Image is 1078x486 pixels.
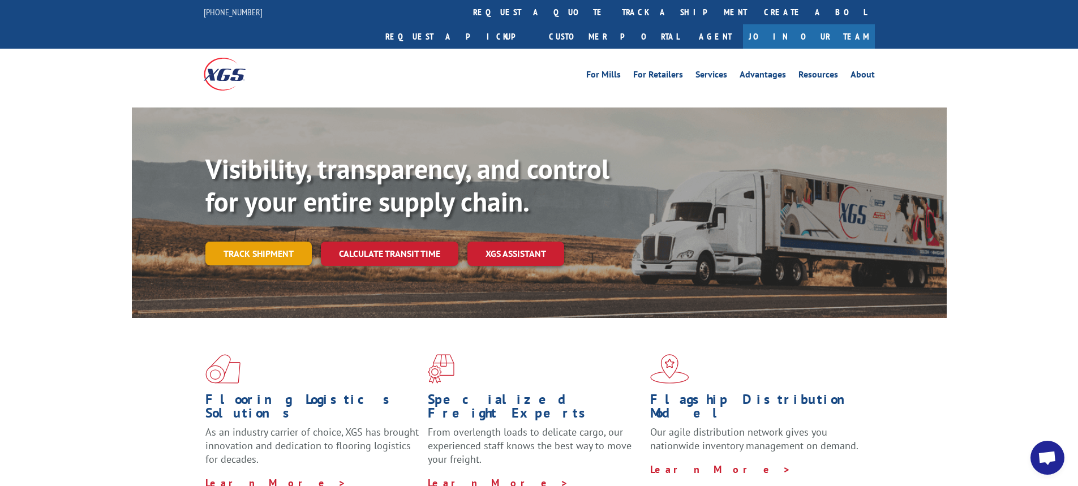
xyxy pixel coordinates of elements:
[851,70,875,83] a: About
[205,354,240,384] img: xgs-icon-total-supply-chain-intelligence-red
[467,242,564,266] a: XGS ASSISTANT
[205,393,419,425] h1: Flooring Logistics Solutions
[1030,441,1064,475] div: Open chat
[650,425,858,452] span: Our agile distribution network gives you nationwide inventory management on demand.
[428,425,642,476] p: From overlength loads to delicate cargo, our experienced staff knows the best way to move your fr...
[650,393,864,425] h1: Flagship Distribution Model
[688,24,743,49] a: Agent
[205,242,312,265] a: Track shipment
[633,70,683,83] a: For Retailers
[650,463,791,476] a: Learn More >
[321,242,458,266] a: Calculate transit time
[540,24,688,49] a: Customer Portal
[205,151,609,219] b: Visibility, transparency, and control for your entire supply chain.
[377,24,540,49] a: Request a pickup
[586,70,621,83] a: For Mills
[798,70,838,83] a: Resources
[743,24,875,49] a: Join Our Team
[204,6,263,18] a: [PHONE_NUMBER]
[428,393,642,425] h1: Specialized Freight Experts
[428,354,454,384] img: xgs-icon-focused-on-flooring-red
[695,70,727,83] a: Services
[740,70,786,83] a: Advantages
[650,354,689,384] img: xgs-icon-flagship-distribution-model-red
[205,425,419,466] span: As an industry carrier of choice, XGS has brought innovation and dedication to flooring logistics...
